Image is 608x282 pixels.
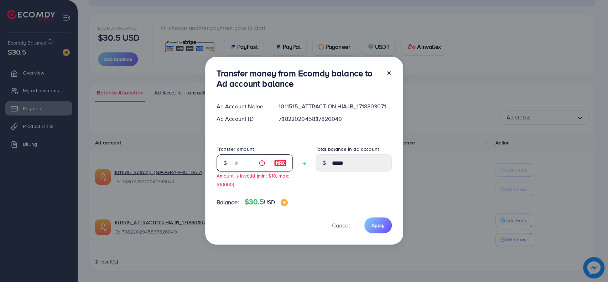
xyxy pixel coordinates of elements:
span: Apply [371,222,385,229]
button: Cancel [323,217,359,233]
img: image [281,199,288,206]
small: Amount is invalid (min: $10, max: $10000) [217,172,289,187]
h4: $30.5 [245,198,288,206]
div: 7382202945837826049 [273,115,397,123]
label: Total balance in ad account [316,145,379,153]
span: Balance: [217,198,239,206]
label: Transfer amount [217,145,254,153]
h3: Transfer money from Ecomdy balance to Ad account balance [217,68,380,89]
img: image [274,159,287,167]
div: 1011515_ATTRACTION HIAJB_1718803071136 [273,102,397,111]
button: Apply [364,217,392,233]
div: Ad Account Name [211,102,273,111]
span: Cancel [332,221,350,229]
span: USD [264,198,275,206]
div: Ad Account ID [211,115,273,123]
